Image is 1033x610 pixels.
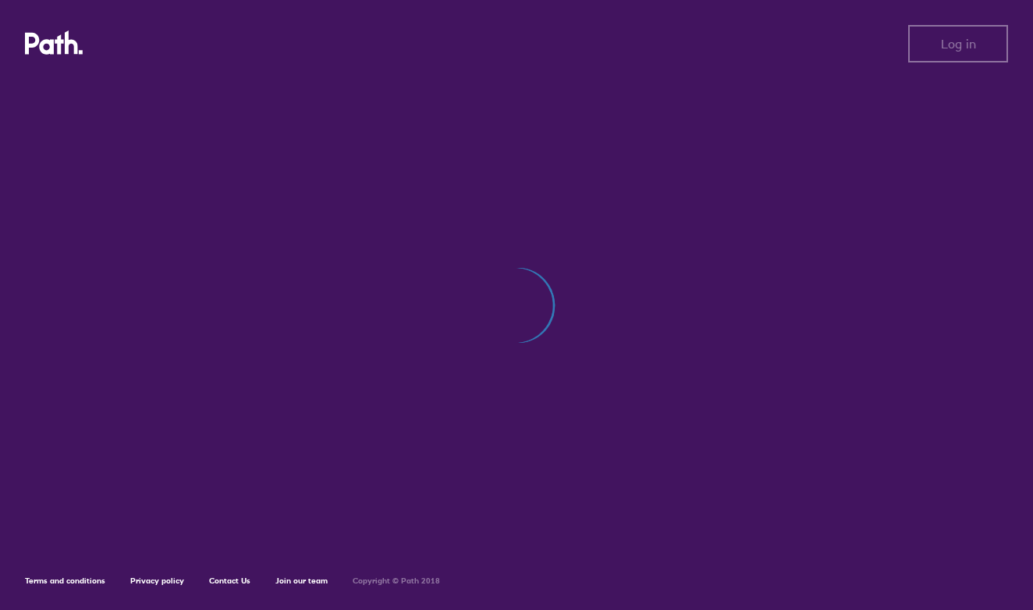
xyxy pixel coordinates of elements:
[353,576,440,586] h6: Copyright © Path 2018
[908,25,1008,62] button: Log in
[130,576,184,586] a: Privacy policy
[209,576,250,586] a: Contact Us
[275,576,328,586] a: Join our team
[941,37,976,51] span: Log in
[25,576,105,586] a: Terms and conditions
